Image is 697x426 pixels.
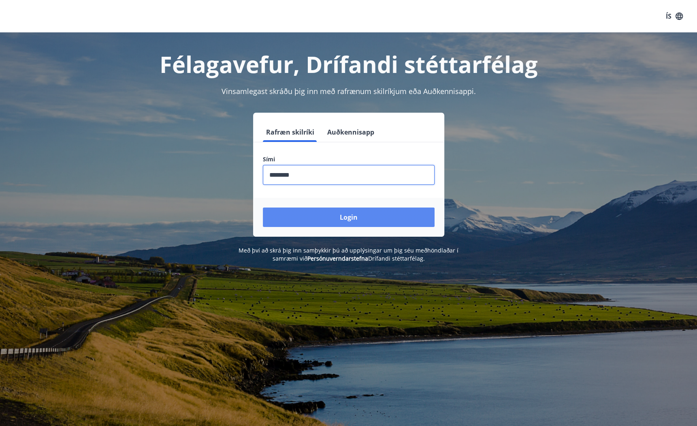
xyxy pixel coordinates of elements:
[239,246,458,262] span: Með því að skrá þig inn samþykkir þú að upplýsingar um þig séu meðhöndlaðar í samræmi við Drífand...
[307,255,368,262] a: Persónuverndarstefna
[324,122,377,142] button: Auðkennisapp
[222,86,476,96] span: Vinsamlegast skráðu þig inn með rafrænum skilríkjum eða Auðkennisappi.
[263,122,318,142] button: Rafræn skilríki
[263,155,435,163] label: Sími
[67,49,631,79] h1: Félagavefur, Drífandi stéttarfélag
[263,208,435,227] button: Login
[661,9,687,24] button: ÍS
